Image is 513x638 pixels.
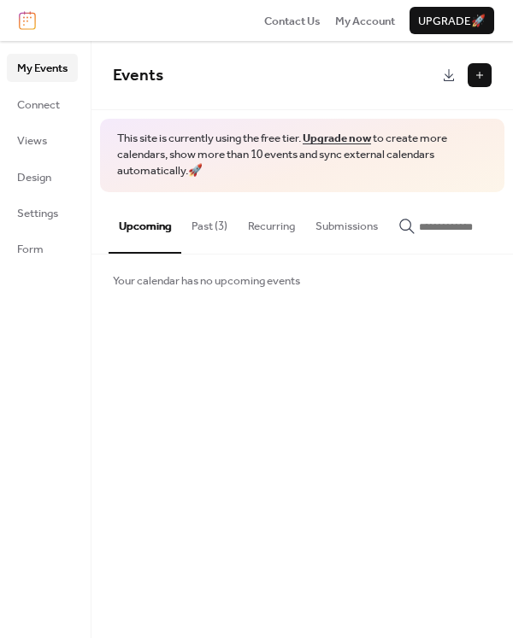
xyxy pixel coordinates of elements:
span: Views [17,132,47,149]
span: My Events [17,60,68,77]
button: Submissions [305,192,388,252]
span: Events [113,60,163,91]
a: My Events [7,54,78,81]
span: Upgrade 🚀 [418,13,486,30]
span: My Account [335,13,395,30]
a: Upgrade now [303,127,371,149]
span: Contact Us [264,13,321,30]
span: Your calendar has no upcoming events [113,272,300,290]
button: Upcoming [109,192,181,254]
a: My Account [335,12,395,29]
span: Connect [17,97,60,114]
a: Connect [7,91,78,118]
img: logo [19,11,36,30]
span: Design [17,169,51,186]
a: Design [7,163,78,190]
button: Recurring [238,192,305,252]
span: This site is currently using the free tier. to create more calendars, show more than 10 events an... [117,131,487,179]
button: Upgrade🚀 [410,7,494,34]
span: Form [17,241,44,258]
a: Form [7,235,78,262]
button: Past (3) [181,192,238,252]
a: Settings [7,199,78,226]
a: Contact Us [264,12,321,29]
a: Views [7,126,78,154]
span: Settings [17,205,58,222]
